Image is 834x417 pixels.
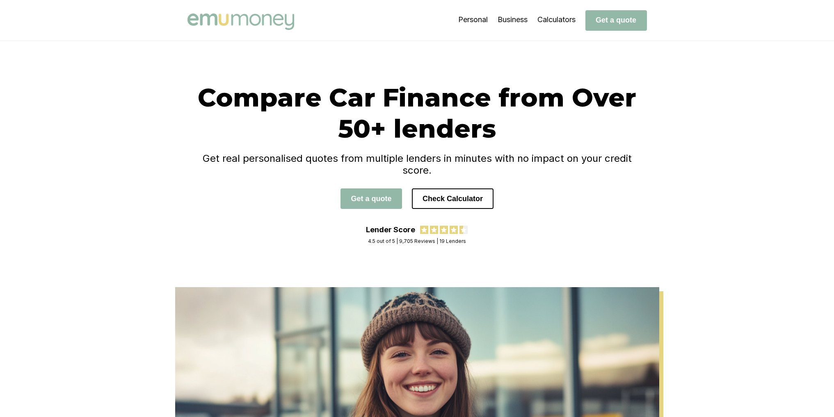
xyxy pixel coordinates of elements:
[412,194,494,203] a: Check Calculator
[440,226,448,234] img: review star
[430,226,438,234] img: review star
[187,14,294,30] img: Emu Money logo
[412,188,494,209] button: Check Calculator
[368,238,466,244] div: 4.5 out of 5 | 9,705 Reviews | 19 Lenders
[420,226,428,234] img: review star
[585,10,647,31] button: Get a quote
[187,82,647,144] h1: Compare Car Finance from Over 50+ lenders
[459,226,468,234] img: review star
[366,225,415,234] div: Lender Score
[450,226,458,234] img: review star
[340,194,402,203] a: Get a quote
[187,152,647,176] h4: Get real personalised quotes from multiple lenders in minutes with no impact on your credit score.
[585,16,647,24] a: Get a quote
[340,188,402,209] button: Get a quote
